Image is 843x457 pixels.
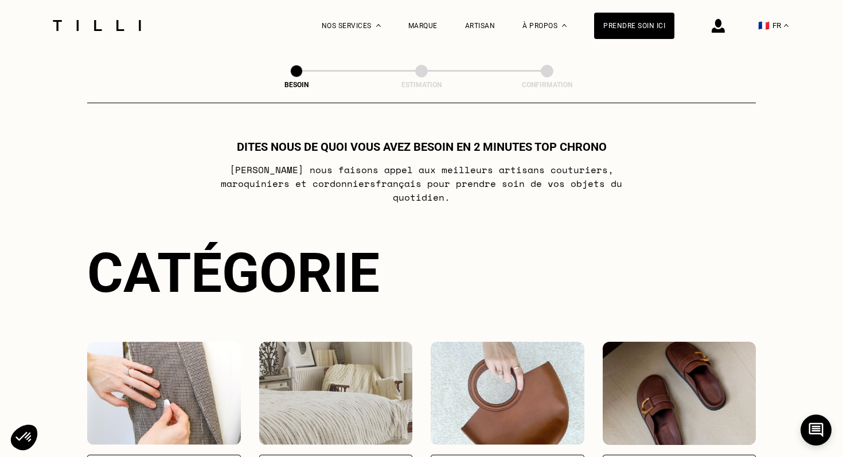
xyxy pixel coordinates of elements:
img: Accessoires [431,342,584,445]
img: Menu déroulant à propos [562,24,567,27]
a: Marque [408,22,438,30]
h1: Dites nous de quoi vous avez besoin en 2 minutes top chrono [237,140,607,154]
img: Intérieur [259,342,413,445]
img: icône connexion [712,19,725,33]
img: Menu déroulant [376,24,381,27]
span: 🇫🇷 [758,20,770,31]
img: Vêtements [87,342,241,445]
div: Besoin [239,81,354,89]
div: Estimation [364,81,479,89]
img: menu déroulant [784,24,789,27]
a: Prendre soin ici [594,13,674,39]
div: Catégorie [87,241,756,305]
img: Logo du service de couturière Tilli [49,20,145,31]
a: Artisan [465,22,495,30]
img: Chaussures [603,342,756,445]
p: [PERSON_NAME] nous faisons appel aux meilleurs artisans couturiers , maroquiniers et cordonniers ... [194,163,649,204]
div: Confirmation [490,81,604,89]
